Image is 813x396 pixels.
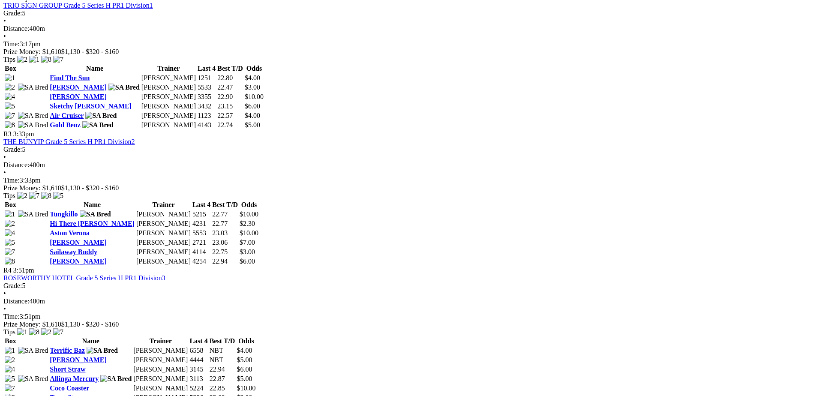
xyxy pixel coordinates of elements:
span: Box [5,65,16,72]
img: SA Bred [18,375,48,383]
a: ROSEWORTHY HOTEL Grade 5 Series H PR1 Division3 [3,274,165,282]
td: 4231 [192,219,211,228]
span: 3:51pm [13,267,34,274]
div: 400m [3,25,810,33]
img: 2 [5,84,15,91]
span: $10.00 [245,93,264,100]
th: Best T/D [217,64,243,73]
td: 6558 [189,346,208,355]
td: 5224 [189,384,208,393]
img: 8 [41,192,51,200]
span: $2.30 [240,220,255,227]
span: Grade: [3,282,22,289]
span: • [3,17,6,24]
div: Prize Money: $1,610 [3,321,810,328]
td: 22.75 [212,248,238,256]
img: SA Bred [85,112,117,120]
span: $5.00 [237,356,252,363]
img: 5 [5,375,15,383]
th: Last 4 [197,64,216,73]
td: 4114 [192,248,211,256]
span: $5.00 [237,375,252,382]
td: 1123 [197,111,216,120]
a: Sailaway Buddy [50,248,97,255]
th: Name [49,337,132,345]
img: SA Bred [18,347,48,354]
img: 8 [29,328,39,336]
a: Coco Coaster [50,384,89,392]
span: • [3,153,6,161]
td: [PERSON_NAME] [141,102,196,111]
img: 8 [5,258,15,265]
span: $5.00 [245,121,260,129]
img: 7 [5,384,15,392]
td: [PERSON_NAME] [136,248,191,256]
img: 7 [53,56,63,63]
img: 1 [29,56,39,63]
th: Name [49,64,140,73]
img: SA Bred [18,210,48,218]
th: Last 4 [192,201,211,209]
td: 3355 [197,93,216,101]
td: 4254 [192,257,211,266]
td: 3145 [189,365,208,374]
img: SA Bred [18,112,48,120]
span: $1,130 - $320 - $160 [61,184,119,192]
span: 3:33pm [13,130,34,138]
td: [PERSON_NAME] [133,375,188,383]
th: Odds [236,337,256,345]
span: Tips [3,192,15,199]
div: 400m [3,161,810,169]
td: 22.94 [212,257,238,266]
span: Time: [3,313,20,320]
span: $10.00 [240,210,258,218]
span: $3.00 [240,248,255,255]
div: 5 [3,9,810,17]
img: 5 [53,192,63,200]
div: 3:33pm [3,177,810,184]
td: 23.15 [217,102,243,111]
span: $4.00 [245,112,260,119]
td: [PERSON_NAME] [136,238,191,247]
span: Distance: [3,297,29,305]
td: 23.06 [212,238,238,247]
span: $4.00 [245,74,260,81]
td: 4444 [189,356,208,364]
a: [PERSON_NAME] [50,356,106,363]
img: SA Bred [82,121,114,129]
span: $4.00 [237,347,252,354]
td: 22.87 [209,375,236,383]
td: 22.85 [209,384,236,393]
span: Time: [3,40,20,48]
th: Trainer [136,201,191,209]
img: 5 [5,239,15,246]
div: 3:17pm [3,40,810,48]
td: 22.90 [217,93,243,101]
img: 5 [5,102,15,110]
span: Tips [3,328,15,336]
img: 8 [5,121,15,129]
td: 4143 [197,121,216,129]
td: 2721 [192,238,211,247]
div: 5 [3,146,810,153]
div: 3:51pm [3,313,810,321]
th: Odds [239,201,259,209]
img: SA Bred [18,84,48,91]
span: • [3,305,6,312]
th: Name [49,201,135,209]
td: 1251 [197,74,216,82]
td: 22.94 [209,365,236,374]
td: 3432 [197,102,216,111]
img: 8 [41,56,51,63]
span: Time: [3,177,20,184]
td: [PERSON_NAME] [141,83,196,92]
td: NBT [209,346,236,355]
td: 22.74 [217,121,243,129]
span: Tips [3,56,15,63]
div: 5 [3,282,810,290]
td: [PERSON_NAME] [141,121,196,129]
td: 5215 [192,210,211,219]
td: 5553 [192,229,211,237]
td: [PERSON_NAME] [133,365,188,374]
a: TRIO SIGN GROUP Grade 5 Series H PR1 Division1 [3,2,153,9]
